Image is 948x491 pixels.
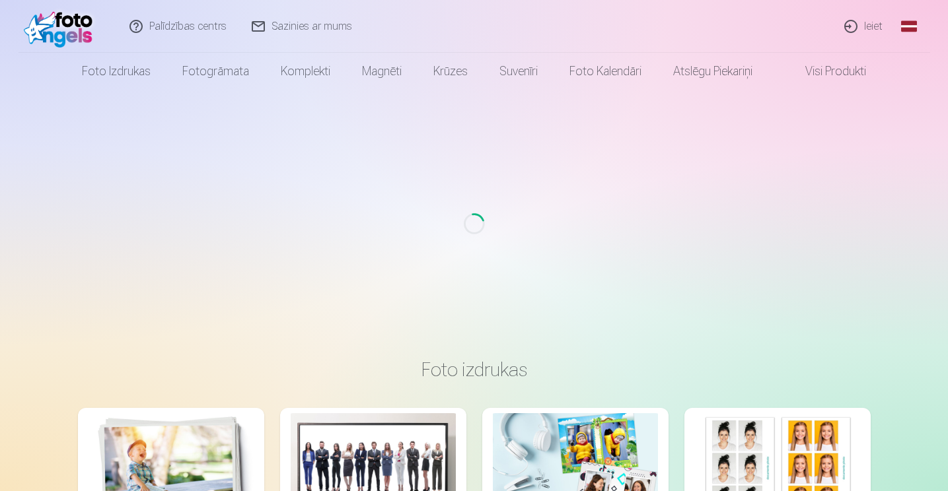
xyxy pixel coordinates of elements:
a: Atslēgu piekariņi [657,53,768,90]
img: /fa1 [24,5,100,48]
a: Fotogrāmata [166,53,265,90]
a: Komplekti [265,53,346,90]
a: Krūzes [418,53,484,90]
a: Foto izdrukas [66,53,166,90]
a: Foto kalendāri [554,53,657,90]
a: Suvenīri [484,53,554,90]
a: Magnēti [346,53,418,90]
a: Visi produkti [768,53,882,90]
h3: Foto izdrukas [89,358,860,381]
